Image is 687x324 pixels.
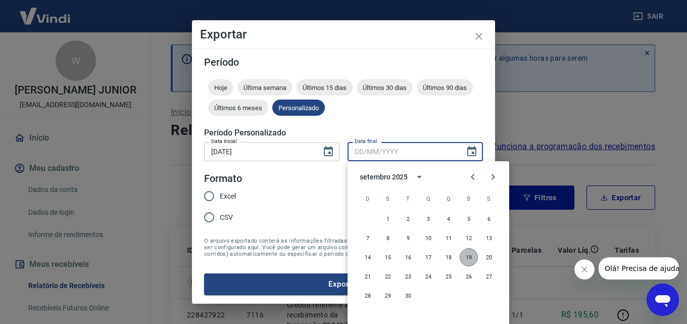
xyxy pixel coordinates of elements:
[360,172,408,182] div: setembro 2025
[460,248,478,266] button: 19
[439,210,458,228] button: 4
[357,84,413,91] span: Últimos 30 dias
[480,210,498,228] button: 6
[480,229,498,247] button: 13
[272,104,325,112] span: Personalizado
[211,137,237,145] label: Data inicial
[379,229,397,247] button: 8
[483,167,503,187] button: Next month
[359,267,377,286] button: 21
[204,57,483,67] h5: Período
[357,79,413,96] div: Últimos 30 dias
[379,248,397,266] button: 15
[439,189,458,209] span: quinta-feira
[574,259,595,280] iframe: Fechar mensagem
[480,248,498,266] button: 20
[208,79,233,96] div: Hoje
[460,210,478,228] button: 5
[439,229,458,247] button: 11
[379,287,397,305] button: 29
[355,137,377,145] label: Data final
[204,238,483,257] span: O arquivo exportado conterá as informações filtradas na tela anterior com exceção do período que ...
[399,267,417,286] button: 23
[399,229,417,247] button: 9
[411,168,428,186] button: calendar view is open, switch to year view
[417,84,473,91] span: Últimos 90 dias
[419,210,437,228] button: 3
[200,28,487,40] h4: Exportar
[419,189,437,209] span: quarta-feira
[208,104,268,112] span: Últimos 6 meses
[419,248,437,266] button: 17
[419,229,437,247] button: 10
[297,84,353,91] span: Últimos 15 dias
[379,210,397,228] button: 1
[460,189,478,209] span: sexta-feira
[220,191,236,202] span: Excel
[220,212,233,223] span: CSV
[318,142,338,162] button: Choose date, selected date is 19 de set de 2025
[208,100,268,116] div: Últimos 6 meses
[399,248,417,266] button: 16
[599,257,679,280] iframe: Mensagem da empresa
[359,229,377,247] button: 7
[379,267,397,286] button: 22
[6,7,85,15] span: Olá! Precisa de ajuda?
[480,267,498,286] button: 27
[348,142,458,161] input: DD/MM/YYYY
[399,287,417,305] button: 30
[417,79,473,96] div: Últimos 90 dias
[480,189,498,209] span: sábado
[463,167,483,187] button: Previous month
[399,189,417,209] span: terça-feira
[647,284,679,316] iframe: Botão para abrir a janela de mensagens
[460,229,478,247] button: 12
[297,79,353,96] div: Últimos 15 dias
[379,189,397,209] span: segunda-feira
[439,267,458,286] button: 25
[439,248,458,266] button: 18
[467,24,491,49] button: close
[208,84,233,91] span: Hoje
[359,189,377,209] span: domingo
[399,210,417,228] button: 2
[204,142,314,161] input: DD/MM/YYYY
[237,79,292,96] div: Última semana
[462,142,482,162] button: Choose date
[272,100,325,116] div: Personalizado
[204,128,483,138] h5: Período Personalizado
[419,267,437,286] button: 24
[204,273,483,295] button: Exportar
[460,267,478,286] button: 26
[237,84,292,91] span: Última semana
[359,287,377,305] button: 28
[204,171,242,186] legend: Formato
[359,248,377,266] button: 14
